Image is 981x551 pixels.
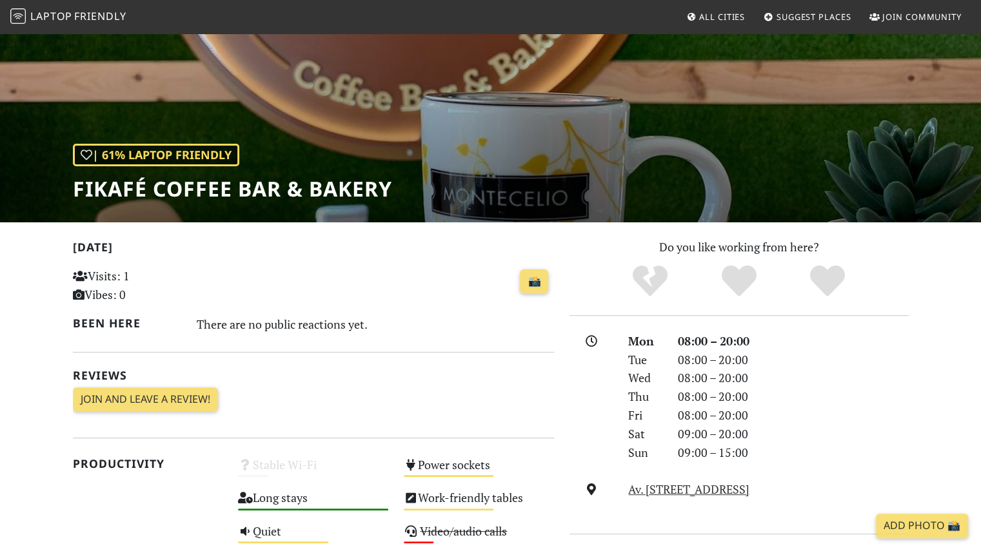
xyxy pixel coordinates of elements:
[620,351,669,369] div: Tue
[628,481,749,497] a: Av. [STREET_ADDRESS]
[695,264,784,299] div: Yes
[670,443,917,462] div: 09:00 – 15:00
[670,369,917,387] div: 08:00 – 20:00
[620,369,669,387] div: Wed
[520,269,548,294] a: 📸
[777,11,851,23] span: Suggest Places
[670,406,917,425] div: 08:00 – 20:00
[783,264,872,299] div: Definitely!
[620,443,669,462] div: Sun
[681,5,750,28] a: All Cities
[73,177,392,201] h1: Fikafé coffee bar & bakery
[882,11,962,23] span: Join Community
[864,5,967,28] a: Join Community
[197,314,554,334] div: There are no public reactions yet.
[10,8,26,24] img: LaptopFriendly
[73,457,223,470] h2: Productivity
[396,487,562,520] div: Work-friendly tables
[758,5,857,28] a: Suggest Places
[876,514,968,538] a: Add Photo 📸
[73,316,182,330] h2: Been here
[73,369,554,382] h2: Reviews
[570,238,909,256] p: Do you like working from here?
[620,387,669,406] div: Thu
[670,351,917,369] div: 08:00 – 20:00
[230,487,396,520] div: Long stays
[230,454,396,487] div: Stable Wi-Fi
[396,454,562,487] div: Power sockets
[73,267,223,304] p: Visits: 1 Vibes: 0
[670,332,917,351] div: 08:00 – 20:00
[620,406,669,425] div: Fri
[670,425,917,443] div: 09:00 – 20:00
[620,332,669,351] div: Mon
[620,425,669,443] div: Sat
[73,144,239,166] div: | 61% Laptop Friendly
[30,9,72,23] span: Laptop
[73,240,554,259] h2: [DATE]
[606,264,695,299] div: No
[10,6,126,28] a: LaptopFriendly LaptopFriendly
[670,387,917,406] div: 08:00 – 20:00
[74,9,126,23] span: Friendly
[73,387,218,412] a: Join and leave a review!
[420,523,507,539] s: Video/audio calls
[699,11,745,23] span: All Cities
